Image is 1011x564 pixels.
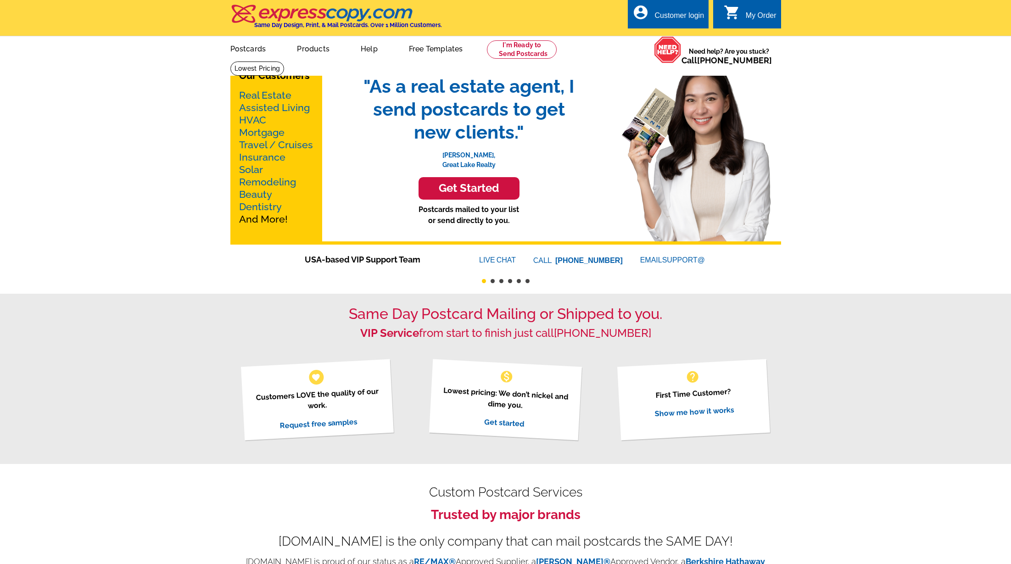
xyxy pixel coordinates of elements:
span: "As a real estate agent, I send postcards to get new clients." [354,75,584,144]
span: Need help? Are you stuck? [681,47,776,65]
a: shopping_cart My Order [724,10,776,22]
a: Assisted Living [239,102,310,113]
div: My Order [746,11,776,24]
a: [PHONE_NUMBER] [555,257,623,264]
button: 3 of 6 [499,279,503,283]
a: Request free samples [279,417,358,430]
span: monetization_on [499,369,514,384]
h3: Trusted by major brands [230,507,781,523]
a: Beauty [239,189,272,200]
i: account_circle [632,4,649,21]
a: Get Started [354,177,584,200]
a: Show me how it works [654,405,734,418]
a: EMAILSUPPORT@ [640,256,706,264]
span: USA-based VIP Support Team [305,253,452,266]
a: [PHONE_NUMBER] [554,326,651,340]
a: Free Templates [394,37,478,59]
div: [DOMAIN_NAME] is the only company that can mail postcards the SAME DAY! [230,536,781,547]
p: Customers LOVE the quality of our work. [252,385,382,414]
i: shopping_cart [724,4,740,21]
h4: Same Day Design, Print, & Mail Postcards. Over 1 Million Customers. [254,22,442,28]
a: Postcards [216,37,281,59]
p: [PERSON_NAME], Great Lake Realty [354,144,584,170]
button: 2 of 6 [491,279,495,283]
a: Mortgage [239,127,285,138]
a: Help [346,37,392,59]
a: Real Estate [239,89,291,101]
font: LIVE [479,255,497,266]
h2: Custom Postcard Services [230,487,781,498]
a: Products [282,37,344,59]
a: Remodeling [239,176,296,188]
a: Same Day Design, Print, & Mail Postcards. Over 1 Million Customers. [230,11,442,28]
div: Customer login [654,11,704,24]
button: 5 of 6 [517,279,521,283]
a: [PHONE_NUMBER] [697,56,772,65]
p: Postcards mailed to your list or send directly to you. [354,204,584,226]
a: Travel / Cruises [239,139,313,151]
h1: Same Day Postcard Mailing or Shipped to you. [230,305,781,323]
p: First Time Customer? [629,385,758,402]
a: HVAC [239,114,266,126]
a: Dentistry [239,201,282,212]
a: Get started [484,417,525,428]
a: LIVECHAT [479,256,516,264]
span: favorite [311,372,321,382]
button: 6 of 6 [525,279,530,283]
button: 1 of 6 [482,279,486,283]
h2: from start to finish just call [230,327,781,340]
img: help [654,36,681,63]
p: And More! [239,89,313,225]
a: Insurance [239,151,285,163]
span: Call [681,56,772,65]
button: 4 of 6 [508,279,512,283]
font: SUPPORT@ [662,255,706,266]
font: CALL [533,255,553,266]
a: Solar [239,164,263,175]
h3: Get Started [430,182,508,195]
a: account_circle Customer login [632,10,704,22]
span: help [685,369,700,384]
strong: VIP Service [360,326,419,340]
p: Lowest pricing: We don’t nickel and dime you. [441,385,570,413]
